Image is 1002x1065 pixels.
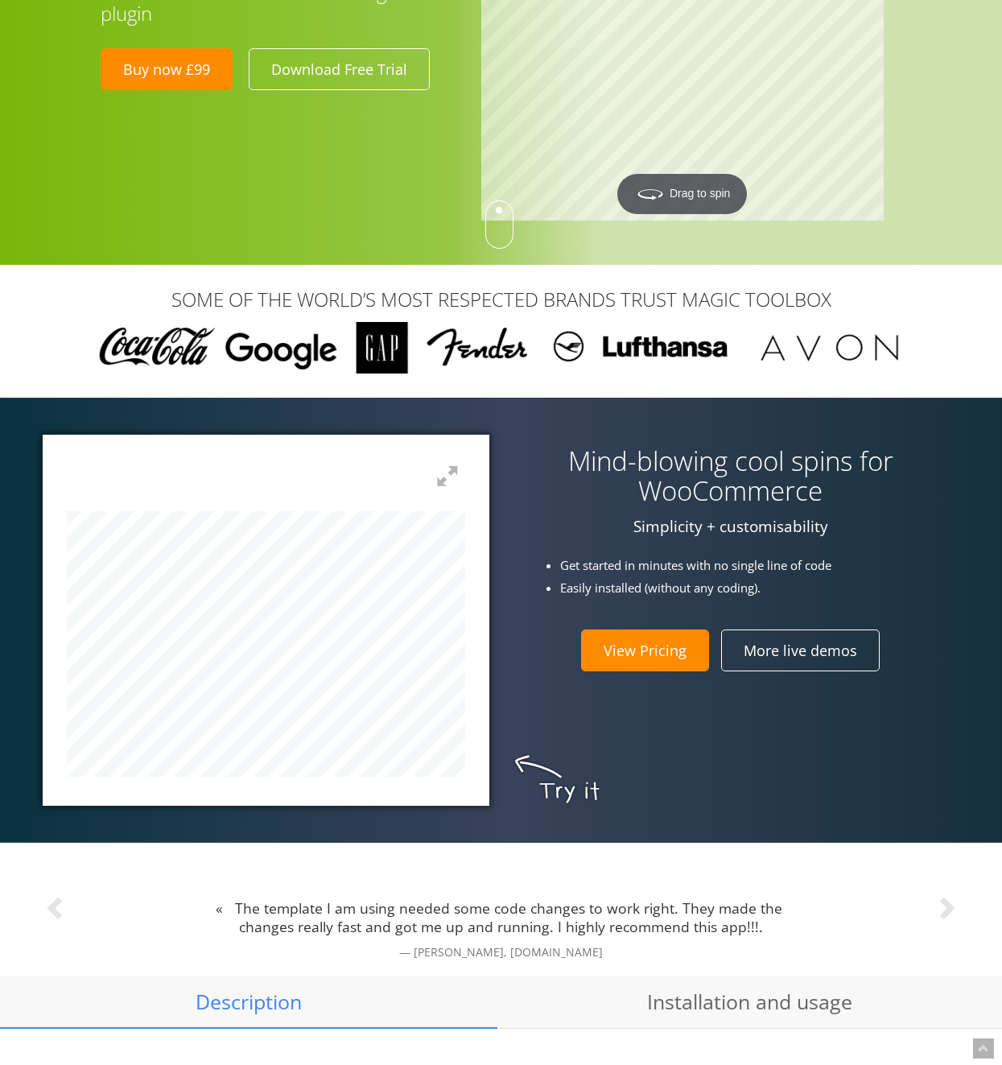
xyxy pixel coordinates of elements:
a: View Pricing [581,630,709,671]
small: [PERSON_NAME], [DOMAIN_NAME] [216,944,787,960]
a: More live demos [721,630,880,671]
p: Simplicity + customisability [513,518,948,536]
h3: SOME OF THE WORLD’S MOST RESPECTED BRANDS TRUST MAGIC TOOLBOX [43,289,960,310]
a: Buy now £99 [101,48,233,90]
h3: Mind-blowing cool spins for WooCommerce [513,447,948,506]
img: Magic Toolbox Customers [89,322,913,374]
a: Installation and usage [501,976,999,1029]
li: Easily installed (without any coding). [560,579,963,597]
a: Download Free Trial [249,48,430,90]
li: Get started in minutes with no single line of code [560,556,963,575]
p: The template I am using needed some code changes to work right. They made the changes really fast... [216,899,787,936]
